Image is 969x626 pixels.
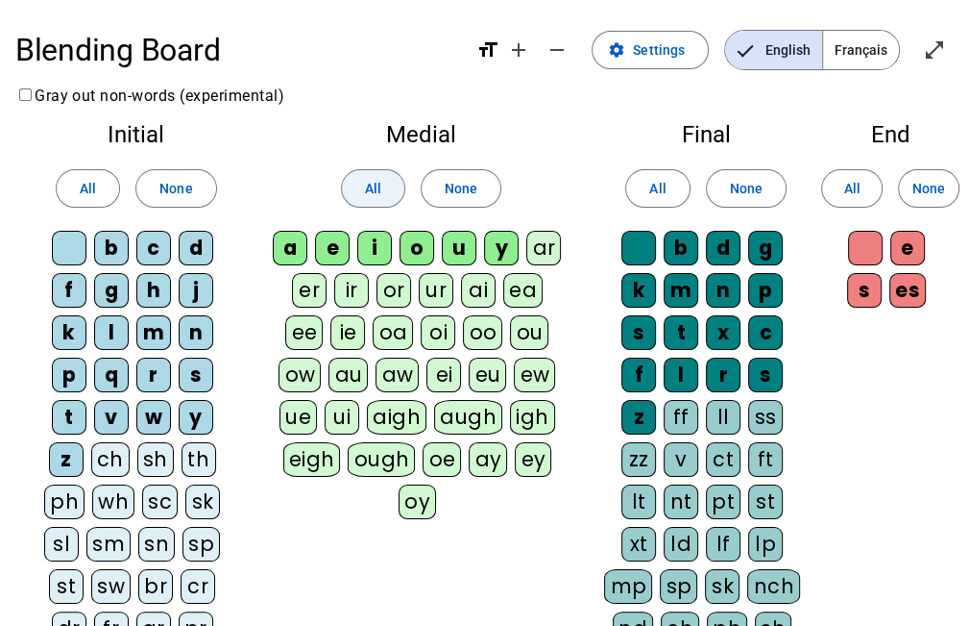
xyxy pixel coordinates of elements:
div: f [621,358,656,392]
div: ll [706,400,740,435]
div: ie [330,315,365,350]
div: ss [748,400,783,435]
h2: Medial [273,123,570,146]
div: r [136,358,171,392]
div: nch [747,569,800,604]
div: sk [185,485,220,519]
div: er [292,273,327,308]
h1: Blending Board [15,19,461,81]
div: d [179,231,213,265]
div: l [94,315,129,350]
div: aigh [367,400,426,435]
div: zz [621,442,656,477]
div: ur [419,273,453,308]
div: ai [461,273,496,308]
button: None [706,169,787,208]
div: ough [348,442,415,477]
div: ew [514,358,555,392]
div: s [621,315,656,350]
div: sl [44,527,79,562]
button: Enter full screen [915,31,954,69]
span: None [159,177,192,200]
div: l [664,358,698,392]
div: ui [325,400,359,435]
div: pt [706,485,740,519]
div: ft [748,442,783,477]
div: ou [510,315,548,350]
div: p [748,273,783,308]
div: nt [664,485,698,519]
div: ph [44,485,85,519]
div: oi [421,315,455,350]
div: ct [706,442,740,477]
div: sw [91,569,131,604]
div: x [706,315,740,350]
div: au [328,358,368,392]
div: s [748,358,783,392]
button: Decrease font size [538,31,576,69]
div: ar [526,231,561,265]
div: ei [426,358,461,392]
div: st [748,485,783,519]
div: wh [92,485,134,519]
span: Français [823,31,899,69]
div: u [442,231,476,265]
div: eigh [283,442,341,477]
div: w [136,400,171,435]
div: t [52,400,86,435]
div: b [94,231,129,265]
div: i [357,231,392,265]
div: s [847,273,882,308]
div: p [52,358,86,392]
h2: End [842,123,938,146]
div: lp [748,527,783,562]
div: v [664,442,698,477]
div: j [179,273,213,308]
div: y [484,231,519,265]
div: z [49,442,84,477]
div: f [52,273,86,308]
div: ch [91,442,130,477]
div: aw [375,358,419,392]
span: English [725,31,822,69]
div: ff [664,400,698,435]
div: ey [515,442,551,477]
div: eu [469,358,506,392]
div: igh [510,400,555,435]
input: Gray out non-words (experimental) [19,88,32,101]
span: All [365,177,381,200]
div: y [179,400,213,435]
button: All [821,169,883,208]
h2: Final [600,123,812,146]
mat-icon: remove [545,38,569,62]
div: augh [434,400,502,435]
mat-icon: open_in_full [923,38,946,62]
div: cr [181,569,215,604]
div: sh [137,442,174,477]
div: m [664,273,698,308]
mat-button-toggle-group: Language selection [724,30,900,70]
div: e [890,231,925,265]
div: sp [660,569,697,604]
span: None [730,177,763,200]
div: ay [469,442,507,477]
div: st [49,569,84,604]
div: h [136,273,171,308]
button: All [625,169,690,208]
div: sk [705,569,739,604]
div: lf [706,527,740,562]
div: q [94,358,129,392]
span: Settings [633,38,685,62]
div: oe [423,442,461,477]
div: a [273,231,307,265]
div: sm [86,527,131,562]
div: mp [604,569,652,604]
div: n [706,273,740,308]
div: oy [399,485,436,519]
span: All [843,177,860,200]
span: All [649,177,666,200]
div: d [706,231,740,265]
div: ow [279,358,321,392]
div: o [400,231,434,265]
div: ld [664,527,698,562]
